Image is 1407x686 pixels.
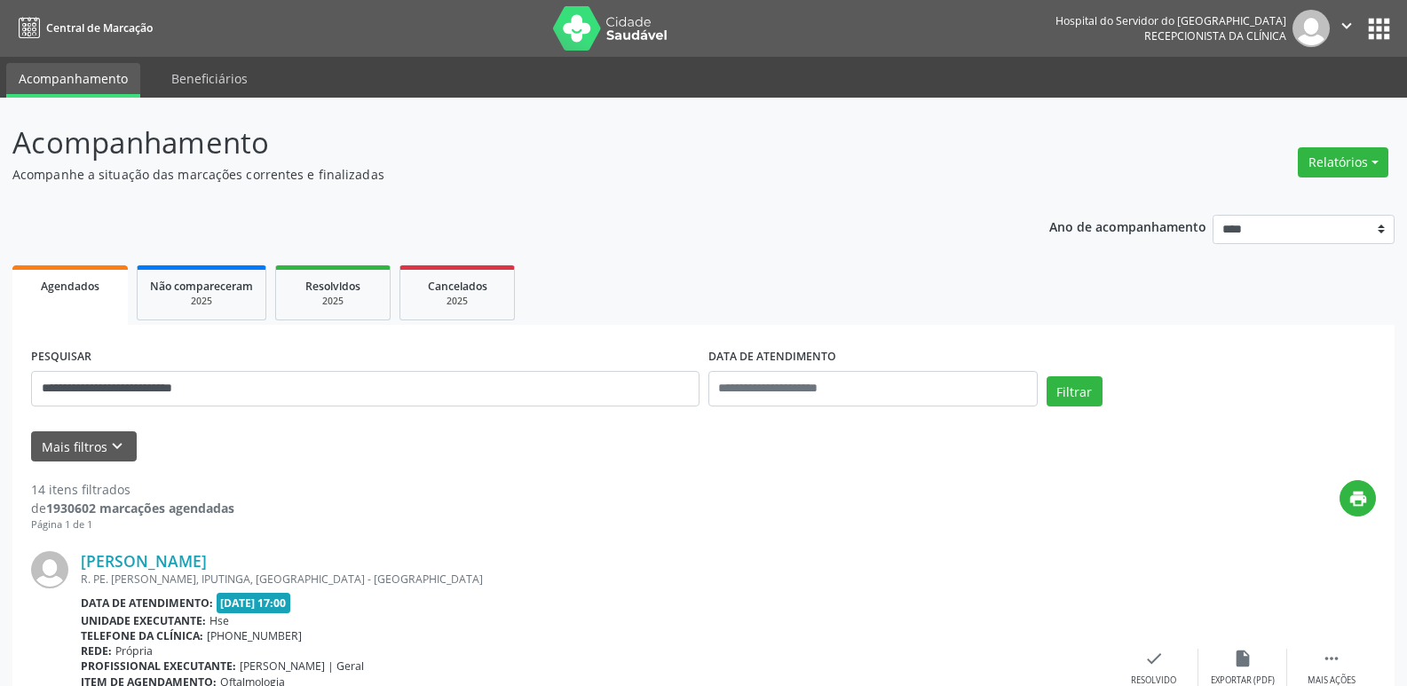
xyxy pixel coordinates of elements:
span: [DATE] 17:00 [217,593,291,613]
i: check [1144,649,1164,668]
i: print [1348,489,1368,509]
b: Rede: [81,643,112,658]
div: Página 1 de 1 [31,517,234,532]
button: apps [1364,13,1395,44]
a: [PERSON_NAME] [81,551,207,571]
div: 2025 [413,295,502,308]
span: Agendados [41,279,99,294]
span: [PHONE_NUMBER] [207,628,302,643]
button: Filtrar [1047,376,1103,406]
i:  [1322,649,1341,668]
i:  [1337,16,1356,35]
button:  [1330,10,1364,47]
label: DATA DE ATENDIMENTO [708,343,836,371]
a: Central de Marcação [12,13,153,43]
span: Resolvidos [305,279,360,294]
span: Central de Marcação [46,20,153,35]
div: de [31,499,234,517]
span: Recepcionista da clínica [1144,28,1286,43]
span: Própria [115,643,153,658]
a: Beneficiários [159,63,260,94]
p: Ano de acompanhamento [1049,215,1206,237]
p: Acompanhamento [12,121,980,165]
div: 2025 [150,295,253,308]
b: Data de atendimento: [81,595,213,611]
span: Hse [209,613,229,628]
img: img [31,551,68,588]
label: PESQUISAR [31,343,91,371]
button: print [1340,480,1376,516]
span: [PERSON_NAME] | Geral [240,658,364,674]
div: R. PE. [PERSON_NAME], IPUTINGA, [GEOGRAPHIC_DATA] - [GEOGRAPHIC_DATA] [81,572,1110,587]
img: img [1292,10,1330,47]
span: Cancelados [428,279,487,294]
div: Hospital do Servidor do [GEOGRAPHIC_DATA] [1055,13,1286,28]
b: Unidade executante: [81,613,206,628]
strong: 1930602 marcações agendadas [46,500,234,516]
button: Mais filtroskeyboard_arrow_down [31,431,137,462]
button: Relatórios [1298,147,1388,177]
i: insert_drive_file [1233,649,1253,668]
b: Telefone da clínica: [81,628,203,643]
i: keyboard_arrow_down [107,437,127,456]
span: Não compareceram [150,279,253,294]
b: Profissional executante: [81,658,236,674]
a: Acompanhamento [6,63,140,98]
p: Acompanhe a situação das marcações correntes e finalizadas [12,165,980,184]
div: 14 itens filtrados [31,480,234,499]
div: 2025 [289,295,377,308]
